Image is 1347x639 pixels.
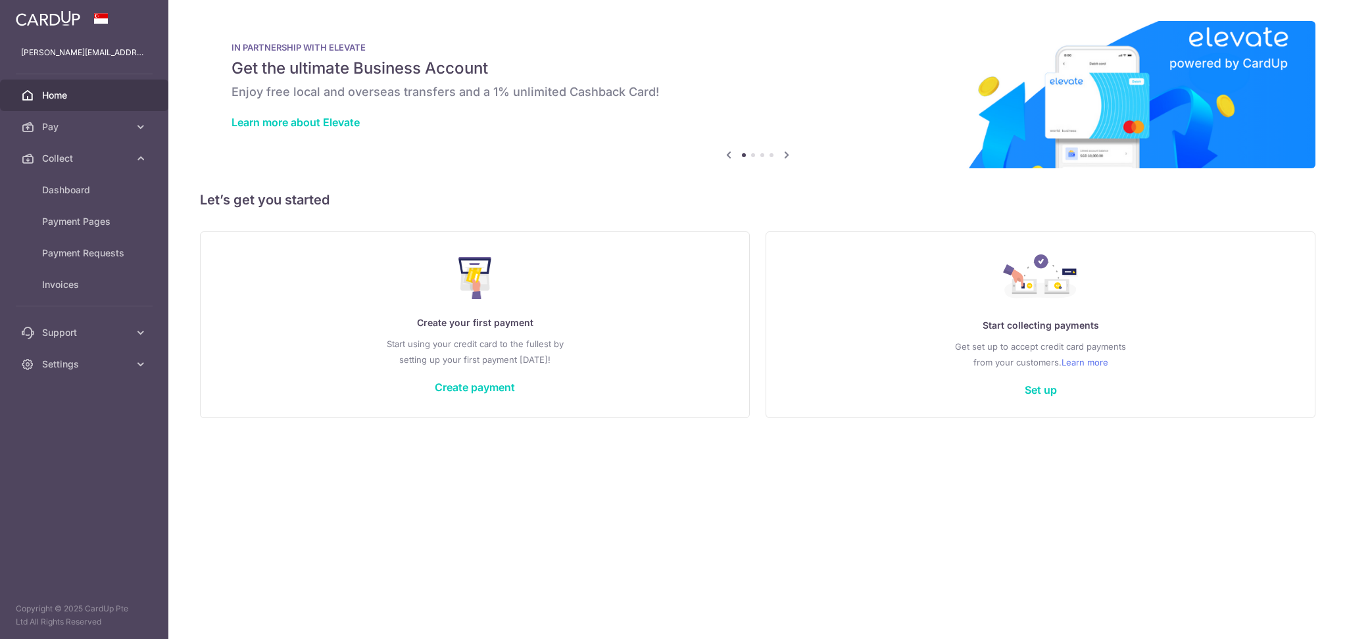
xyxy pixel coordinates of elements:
[200,189,1315,210] h5: Let’s get you started
[42,358,129,371] span: Settings
[232,58,1284,79] h5: Get the ultimate Business Account
[42,120,129,133] span: Pay
[1025,383,1057,396] a: Set up
[793,339,1288,370] p: Get set up to accept credit card payments from your customers.
[1003,254,1078,302] img: Collect Payment
[232,84,1284,100] h6: Enjoy free local and overseas transfers and a 1% unlimited Cashback Card!
[42,152,129,165] span: Collect
[42,247,129,260] span: Payment Requests
[227,336,723,367] p: Start using your credit card to the fullest by setting up your first payment [DATE]!
[458,257,492,299] img: Make Payment
[200,21,1315,168] img: Renovation banner
[1062,354,1108,370] a: Learn more
[42,215,129,228] span: Payment Pages
[232,42,1284,53] p: IN PARTNERSHIP WITH ELEVATE
[16,11,80,26] img: CardUp
[232,116,360,129] a: Learn more about Elevate
[42,89,129,102] span: Home
[42,183,129,197] span: Dashboard
[793,318,1288,333] p: Start collecting payments
[21,46,147,59] p: [PERSON_NAME][EMAIL_ADDRESS][PERSON_NAME][DOMAIN_NAME]
[435,381,515,394] a: Create payment
[42,278,129,291] span: Invoices
[1263,600,1334,632] iframe: Opens a widget where you can find more information
[227,315,723,331] p: Create your first payment
[42,326,129,339] span: Support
